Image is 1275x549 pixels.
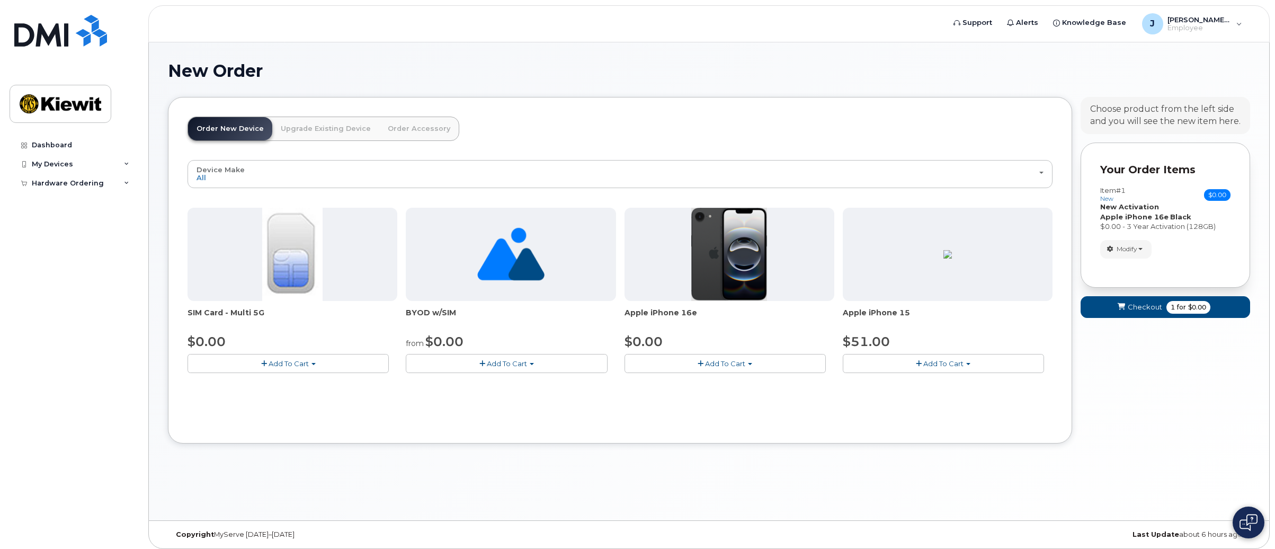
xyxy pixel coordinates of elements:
h3: Item [1100,187,1126,202]
span: $0.00 [1188,303,1206,312]
span: Device Make [197,165,245,174]
span: #1 [1116,186,1126,194]
small: from [406,339,424,348]
span: $0.00 [625,334,663,349]
span: $0.00 [1204,189,1231,201]
div: Apple iPhone 16e [625,307,834,329]
span: 1 [1171,303,1175,312]
strong: New Activation [1100,202,1159,211]
a: Order New Device [188,117,272,140]
h1: New Order [168,61,1250,80]
span: Add To Cart [487,359,527,368]
div: SIM Card - Multi 5G [188,307,397,329]
button: Checkout 1 for $0.00 [1081,296,1250,318]
strong: Last Update [1133,530,1179,538]
small: new [1100,195,1113,202]
span: for [1175,303,1188,312]
div: $0.00 - 3 Year Activation (128GB) [1100,222,1231,232]
button: Add To Cart [188,354,389,373]
span: $51.00 [843,334,890,349]
button: Device Make All [188,160,1053,188]
span: $0.00 [425,334,463,349]
div: Choose product from the left side and you will see the new item here. [1090,103,1241,128]
button: Modify [1100,240,1152,259]
a: Upgrade Existing Device [272,117,379,140]
span: Add To Cart [705,359,745,368]
span: $0.00 [188,334,226,349]
strong: Black [1170,212,1191,221]
img: Open chat [1240,514,1258,531]
span: All [197,173,206,182]
div: Apple iPhone 15 [843,307,1053,329]
div: about 6 hours ago [889,530,1250,539]
div: MyServe [DATE]–[DATE] [168,530,529,539]
span: Add To Cart [269,359,309,368]
img: 00D627D4-43E9-49B7-A367-2C99342E128C.jpg [262,208,323,301]
button: Add To Cart [843,354,1044,373]
span: Checkout [1128,302,1162,312]
strong: Apple iPhone 16e [1100,212,1169,221]
img: no_image_found-2caef05468ed5679b831cfe6fc140e25e0c280774317ffc20a367ab7fd17291e.png [477,208,545,301]
div: BYOD w/SIM [406,307,616,329]
img: iPhone_16e_pic.PNG [691,208,767,301]
span: Modify [1117,244,1137,254]
button: Add To Cart [625,354,826,373]
p: Your Order Items [1100,162,1231,178]
strong: Copyright [176,530,214,538]
a: Order Accessory [379,117,459,140]
span: Add To Cart [923,359,964,368]
img: 96FE4D95-2934-46F2-B57A-6FE1B9896579.png [943,250,952,259]
button: Add To Cart [406,354,607,373]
